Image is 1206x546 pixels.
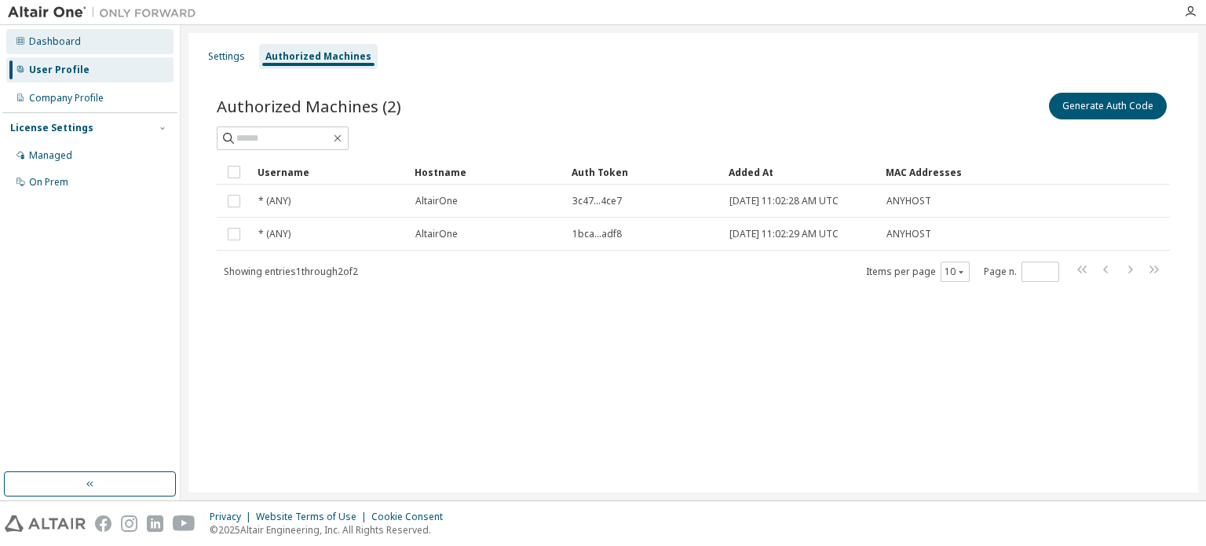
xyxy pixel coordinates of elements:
[256,511,371,523] div: Website Terms of Use
[415,159,559,185] div: Hostname
[29,64,90,76] div: User Profile
[729,228,839,240] span: [DATE] 11:02:29 AM UTC
[29,35,81,48] div: Dashboard
[572,195,622,207] span: 3c47...4ce7
[147,515,163,532] img: linkedin.svg
[258,159,402,185] div: Username
[1049,93,1167,119] button: Generate Auth Code
[217,95,401,117] span: Authorized Machines (2)
[258,195,291,207] span: * (ANY)
[10,122,93,134] div: License Settings
[984,262,1059,282] span: Page n.
[415,195,458,207] span: AltairOne
[866,262,970,282] span: Items per page
[29,176,68,189] div: On Prem
[572,159,716,185] div: Auth Token
[886,195,931,207] span: ANYHOST
[371,511,452,523] div: Cookie Consent
[886,228,931,240] span: ANYHOST
[886,159,1005,185] div: MAC Addresses
[173,515,196,532] img: youtube.svg
[95,515,111,532] img: facebook.svg
[265,50,371,63] div: Authorized Machines
[5,515,86,532] img: altair_logo.svg
[8,5,204,20] img: Altair One
[945,266,966,278] button: 10
[210,511,256,523] div: Privacy
[415,228,458,240] span: AltairOne
[729,195,839,207] span: [DATE] 11:02:28 AM UTC
[210,523,452,537] p: © 2025 Altair Engineering, Inc. All Rights Reserved.
[208,50,245,63] div: Settings
[258,228,291,240] span: * (ANY)
[29,149,72,162] div: Managed
[224,265,358,278] span: Showing entries 1 through 2 of 2
[572,228,622,240] span: 1bca...adf8
[121,515,137,532] img: instagram.svg
[729,159,873,185] div: Added At
[29,92,104,104] div: Company Profile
